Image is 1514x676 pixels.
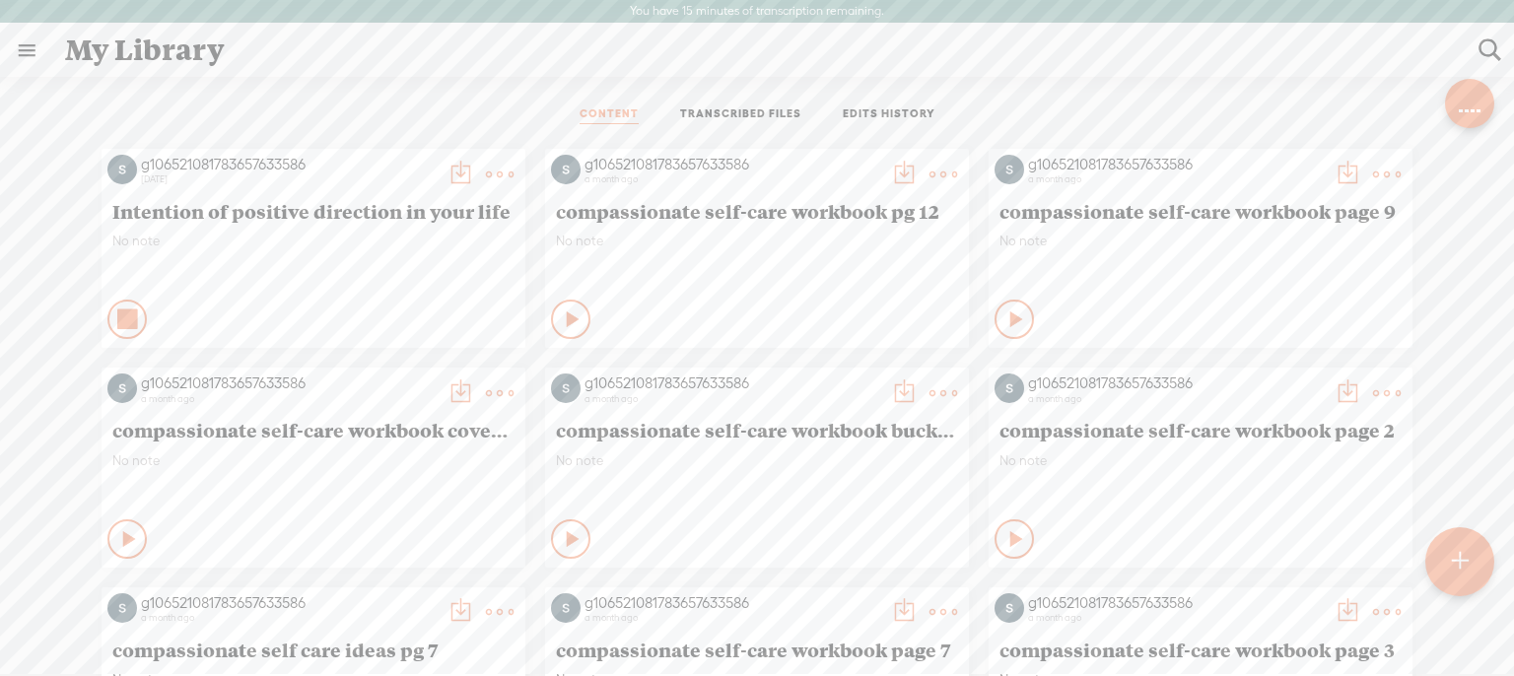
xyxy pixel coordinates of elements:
[995,373,1024,403] img: http%3A%2F%2Fres.cloudinary.com%2Ftrebble-fm%2Fimage%2Fupload%2Fv1694352723%2Fcom.trebble.trebble...
[107,593,137,623] img: http%3A%2F%2Fres.cloudinary.com%2Ftrebble-fm%2Fimage%2Fupload%2Fv1694352723%2Fcom.trebble.trebble...
[999,638,1402,661] span: compassionate self-care workbook page 3
[1028,612,1324,624] div: a month ago
[999,199,1402,223] span: compassionate self-care workbook page 9
[999,418,1402,441] span: compassionate self-care workbook page 2
[551,155,581,184] img: http%3A%2F%2Fres.cloudinary.com%2Ftrebble-fm%2Fimage%2Fupload%2Fv1694352723%2Fcom.trebble.trebble...
[141,373,437,393] div: g106521081783657633586
[1028,155,1324,174] div: g106521081783657633586
[585,155,880,174] div: g106521081783657633586
[107,155,137,184] img: http%3A%2F%2Fres.cloudinary.com%2Ftrebble-fm%2Fimage%2Fupload%2Fv1694352723%2Fcom.trebble.trebble...
[551,373,581,403] img: http%3A%2F%2Fres.cloudinary.com%2Ftrebble-fm%2Fimage%2Fupload%2Fv1694352723%2Fcom.trebble.trebble...
[556,418,958,441] span: compassionate self-care workbook bucket list
[141,593,437,613] div: g106521081783657633586
[556,199,958,223] span: compassionate self-care workbook pg 12
[999,452,1402,469] span: No note
[1028,593,1324,613] div: g106521081783657633586
[556,233,958,249] span: No note
[51,25,1465,76] div: My Library
[107,373,137,403] img: http%3A%2F%2Fres.cloudinary.com%2Ftrebble-fm%2Fimage%2Fupload%2Fv1694352723%2Fcom.trebble.trebble...
[585,593,880,613] div: g106521081783657633586
[999,233,1402,249] span: No note
[112,452,515,469] span: No note
[556,638,958,661] span: compassionate self-care workbook page 7
[112,418,515,441] span: compassionate self-care workbook cover page 8
[141,155,437,174] div: g106521081783657633586
[1028,173,1324,185] div: a month ago
[585,173,880,185] div: a month ago
[112,233,515,249] span: No note
[556,452,958,469] span: No note
[680,106,801,124] a: TRANSCRIBED FILES
[580,106,639,124] a: CONTENT
[551,593,581,623] img: http%3A%2F%2Fres.cloudinary.com%2Ftrebble-fm%2Fimage%2Fupload%2Fv1694352723%2Fcom.trebble.trebble...
[585,373,880,393] div: g106521081783657633586
[585,393,880,405] div: a month ago
[995,155,1024,184] img: http%3A%2F%2Fres.cloudinary.com%2Ftrebble-fm%2Fimage%2Fupload%2Fv1694352723%2Fcom.trebble.trebble...
[141,612,437,624] div: a month ago
[141,173,437,185] div: [DATE]
[112,199,515,223] span: Intention of positive direction in your life
[1028,373,1324,393] div: g106521081783657633586
[843,106,935,124] a: EDITS HISTORY
[141,393,437,405] div: a month ago
[112,638,515,661] span: compassionate self care ideas pg 7
[630,4,884,20] label: You have 15 minutes of transcription remaining.
[1028,393,1324,405] div: a month ago
[995,593,1024,623] img: http%3A%2F%2Fres.cloudinary.com%2Ftrebble-fm%2Fimage%2Fupload%2Fv1694352723%2Fcom.trebble.trebble...
[585,612,880,624] div: a month ago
